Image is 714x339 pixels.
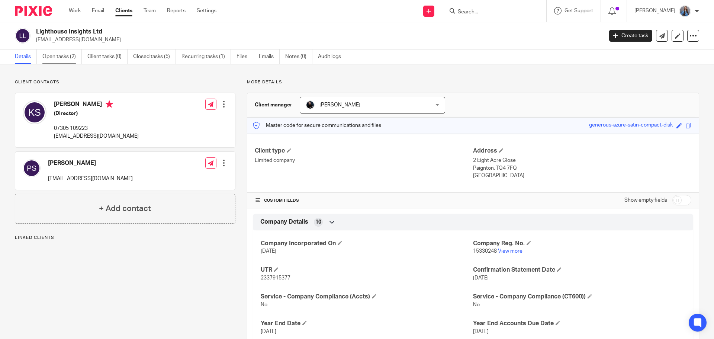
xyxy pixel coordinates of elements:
a: View more [498,249,522,254]
a: Create task [609,30,652,42]
h5: (Director) [54,110,139,117]
h4: Year End Date [261,320,473,327]
h4: CUSTOM FIELDS [255,198,473,204]
p: Linked clients [15,235,235,241]
p: Limited company [255,157,473,164]
span: [DATE] [473,275,489,281]
p: Master code for secure communications and files [253,122,381,129]
p: 07305 109223 [54,125,139,132]
span: [DATE] [261,329,276,334]
a: Reports [167,7,186,15]
img: svg%3E [23,159,41,177]
h4: + Add contact [99,203,151,214]
p: [EMAIL_ADDRESS][DOMAIN_NAME] [48,175,133,182]
span: No [473,302,480,307]
h4: Address [473,147,691,155]
a: Open tasks (2) [42,49,82,64]
a: Recurring tasks (1) [181,49,231,64]
span: 2337915377 [261,275,290,281]
span: Company Details [260,218,308,226]
h2: Lighthouse Insights Ltd [36,28,486,36]
img: svg%3E [23,100,46,124]
p: [EMAIL_ADDRESS][DOMAIN_NAME] [36,36,598,44]
img: Headshots%20accounting4everything_Poppy%20Jakes%20Photography-2203.jpg [306,100,315,109]
span: Get Support [565,8,593,13]
span: 10 [315,218,321,226]
a: Emails [259,49,280,64]
h4: [PERSON_NAME] [54,100,139,110]
input: Search [457,9,524,16]
a: Team [144,7,156,15]
h4: Service - Company Compliance (CT600)) [473,293,685,301]
a: Files [237,49,253,64]
a: Client tasks (0) [87,49,128,64]
p: 2 Eight Acre Close [473,157,691,164]
p: Client contacts [15,79,235,85]
h4: Client type [255,147,473,155]
p: More details [247,79,699,85]
img: Amanda-scaled.jpg [679,5,691,17]
h4: UTR [261,266,473,274]
i: Primary [106,100,113,108]
span: [PERSON_NAME] [319,102,360,108]
a: Audit logs [318,49,347,64]
p: [GEOGRAPHIC_DATA] [473,172,691,179]
span: No [261,302,267,307]
p: [EMAIL_ADDRESS][DOMAIN_NAME] [54,132,139,140]
h3: Client manager [255,101,292,109]
h4: Year End Accounts Due Date [473,320,685,327]
span: [DATE] [261,249,276,254]
h4: Confirmation Statement Date [473,266,685,274]
h4: Service - Company Compliance (Accts) [261,293,473,301]
a: Email [92,7,104,15]
span: 15330248 [473,249,497,254]
img: svg%3E [15,28,30,44]
p: [PERSON_NAME] [634,7,675,15]
a: Settings [197,7,216,15]
a: Work [69,7,81,15]
span: [DATE] [473,329,489,334]
a: Closed tasks (5) [133,49,176,64]
a: Clients [115,7,132,15]
a: Notes (0) [285,49,312,64]
label: Show empty fields [624,196,667,204]
h4: [PERSON_NAME] [48,159,133,167]
div: generous-azure-satin-compact-disk [589,121,673,130]
a: Details [15,49,37,64]
h4: Company Reg. No. [473,240,685,247]
h4: Company Incorporated On [261,240,473,247]
p: Paignton, TQ4 7FQ [473,164,691,172]
img: Pixie [15,6,52,16]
